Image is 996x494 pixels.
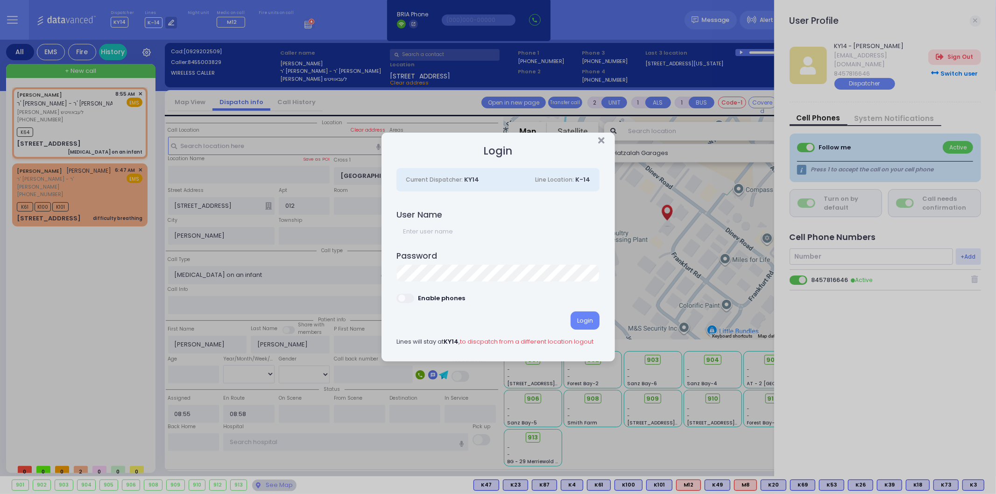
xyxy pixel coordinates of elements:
button: Close [598,136,604,145]
h2: Login [484,145,513,157]
span: KY14 [444,337,459,346]
div: Enable phones [418,294,466,303]
input: Enter user name [396,223,600,240]
span: KY14 [464,175,479,184]
a: to discpatch from a different location logout [460,337,593,346]
h4: User Name [396,210,600,220]
span: Line Location: [535,176,574,183]
div: Login [571,311,600,329]
span: Lines will stay at , [396,337,593,346]
span: Current Dispatcher: [406,176,463,183]
span: K-14 [575,175,590,184]
h4: Password [396,251,600,261]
